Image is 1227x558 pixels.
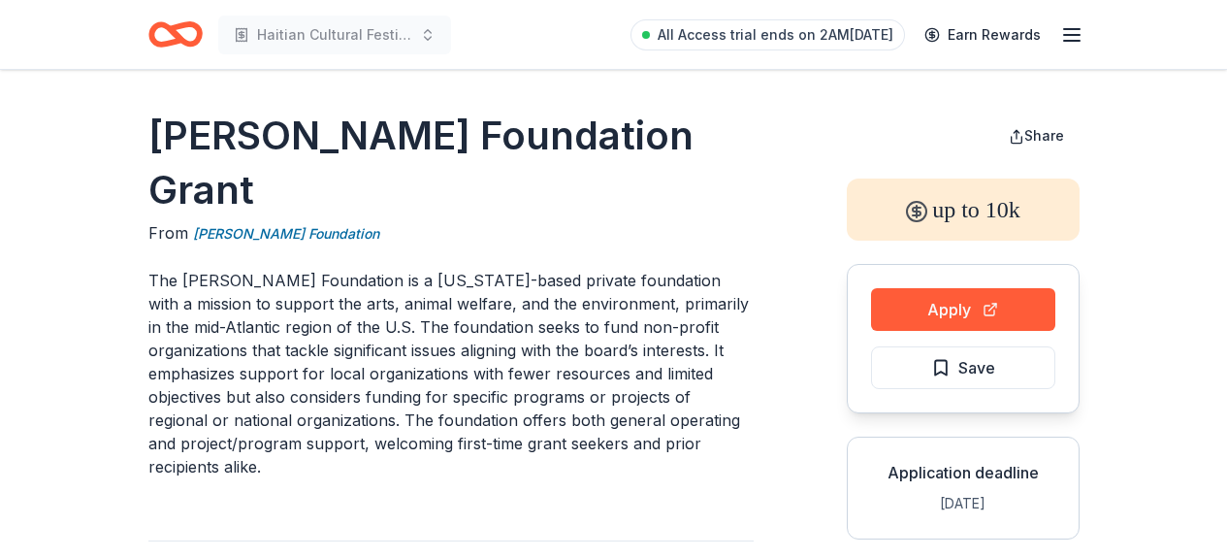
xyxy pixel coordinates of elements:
span: Share [1024,127,1064,144]
span: Save [958,355,995,380]
span: All Access trial ends on 2AM[DATE] [658,23,893,47]
button: Apply [871,288,1055,331]
button: Share [993,116,1080,155]
h1: [PERSON_NAME] Foundation Grant [148,109,754,217]
div: [DATE] [863,492,1063,515]
a: Earn Rewards [913,17,1052,52]
a: Home [148,12,203,57]
button: Save [871,346,1055,389]
p: The [PERSON_NAME] Foundation is a [US_STATE]-based private foundation with a mission to support t... [148,269,754,478]
span: Haitian Cultural Festival [257,23,412,47]
button: Haitian Cultural Festival [218,16,451,54]
a: All Access trial ends on 2AM[DATE] [630,19,905,50]
div: From [148,221,754,246]
div: Application deadline [863,461,1063,484]
a: [PERSON_NAME] Foundation [193,222,379,246]
div: up to 10k [847,179,1080,241]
